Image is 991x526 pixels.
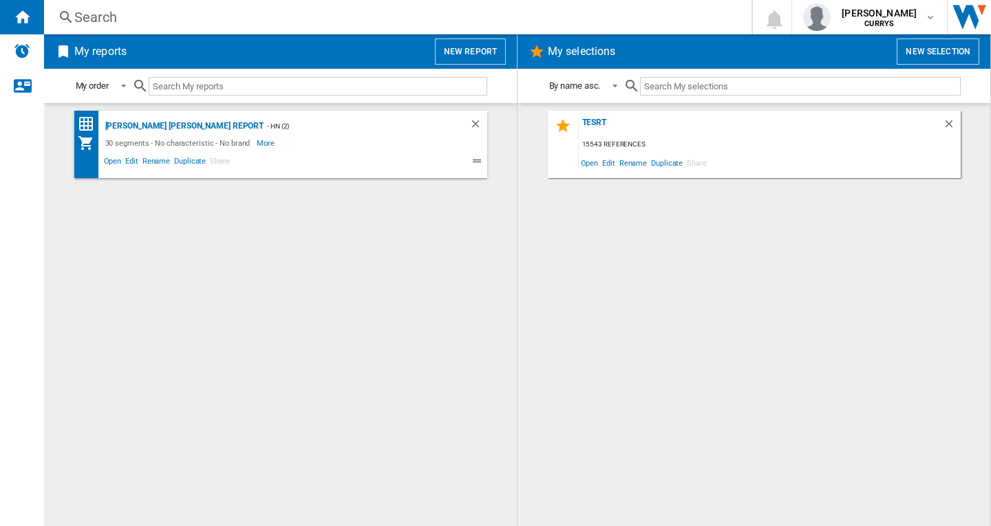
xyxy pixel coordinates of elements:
[72,39,129,65] h2: My reports
[579,118,943,136] div: tesrt
[123,155,140,171] span: Edit
[579,136,961,153] div: 15543 references
[943,118,961,136] div: Delete
[140,155,172,171] span: Rename
[649,153,685,172] span: Duplicate
[897,39,979,65] button: New selection
[149,77,487,96] input: Search My reports
[864,19,894,28] b: CURRYS
[14,43,30,59] img: alerts-logo.svg
[685,153,709,172] span: Share
[549,80,601,91] div: By name asc.
[102,135,257,151] div: 30 segments - No characteristic - No brand
[76,80,109,91] div: My order
[264,118,441,135] div: - HN (2)
[102,155,124,171] span: Open
[74,8,716,27] div: Search
[257,135,277,151] span: More
[617,153,649,172] span: Rename
[102,118,264,135] div: [PERSON_NAME] [PERSON_NAME] Report
[78,135,102,151] div: My Assortment
[208,155,232,171] span: Share
[78,116,102,133] div: Price Matrix
[172,155,208,171] span: Duplicate
[803,3,831,31] img: profile.jpg
[545,39,618,65] h2: My selections
[842,6,917,20] span: [PERSON_NAME]
[640,77,960,96] input: Search My selections
[469,118,487,135] div: Delete
[600,153,617,172] span: Edit
[435,39,506,65] button: New report
[579,153,601,172] span: Open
